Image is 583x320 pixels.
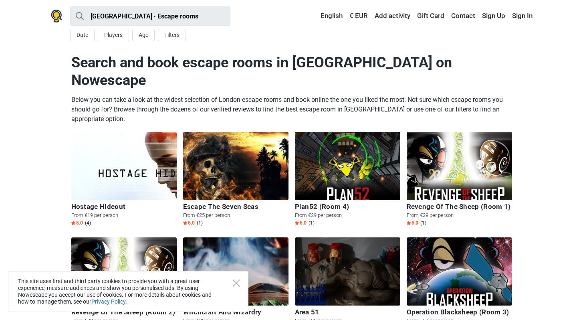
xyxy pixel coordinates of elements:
a: Sign In [510,9,533,23]
p: From €19 per person [71,212,177,219]
p: From €29 per person [295,212,400,219]
h1: Search and book escape rooms in [GEOGRAPHIC_DATA] on Nowescape [71,54,512,89]
a: Hostage Hideout escape room london Hostage Hideout From €19 per person Star5.0 (4) [71,132,177,228]
img: Star [183,221,187,225]
a: Contact [449,9,477,23]
img: Plan52 (Room 4) [295,132,400,200]
img: Star [71,221,75,225]
a: Revenge Of The Sheep (Room 1) london escape room Revenge Of The Sheep (Room 1) From €29 per perso... [407,132,512,228]
img: Revenge Of The Sheep (Room 2) [71,237,177,306]
span: (1) [309,220,315,226]
a: Gift Card [415,9,446,23]
a: Plan52 (Room 4) best escape rooms london Plan52 (Room 4) From €29 per person Star5.0 (1) [295,132,400,228]
h6: Revenge Of The Sheep (Room 2) [71,308,177,316]
img: Nowescape logo [51,10,62,22]
span: (1) [420,220,426,226]
button: Players [98,29,129,41]
span: (4) [85,220,91,226]
img: Star [407,221,411,225]
span: 5.0 [71,220,83,226]
img: Witchcraft And Wizardry [183,237,288,306]
p: Below you can take a look at the widest selection of London escape rooms and book online the one ... [71,95,512,124]
h6: Plan52 (Room 4) [295,203,400,211]
button: Close [233,279,240,287]
div: This site uses first and third party cookies to provide you with a great user experience, measure... [8,271,248,312]
p: From €29 per person [407,212,512,219]
h6: Hostage Hideout [71,203,177,211]
h6: Area 51 [295,308,400,316]
img: Operation Blacksheep (Room 3) [407,237,512,306]
input: try “London” [70,6,230,26]
img: Star [295,221,299,225]
p: From €25 per person [183,212,288,219]
span: (1) [197,220,203,226]
img: Hostage Hideout [71,132,177,200]
button: Date [70,29,95,41]
span: 5.0 [295,220,307,226]
a: Sign Up [480,9,507,23]
a: € EUR [347,9,370,23]
h6: Witchcraft And Wizardry [183,308,288,316]
a: Privacy Policy [91,298,125,305]
a: Escape The Seven Seas escape rooms london Escape The Seven Seas From €25 per person Star5.0 (1) [183,132,288,228]
button: Age [132,29,155,41]
a: English [313,9,345,23]
a: Add activity [373,9,412,23]
span: 5.0 [407,220,418,226]
h6: Revenge Of The Sheep (Room 1) [407,203,512,211]
img: Escape The Seven Seas [183,132,288,200]
h6: Escape The Seven Seas [183,203,288,211]
img: Revenge Of The Sheep (Room 1) [407,132,512,200]
button: Filters [158,29,186,41]
img: English [315,13,321,19]
img: Area 51 [295,237,400,306]
h6: Operation Blacksheep (Room 3) [407,308,512,316]
span: 5.0 [183,220,195,226]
